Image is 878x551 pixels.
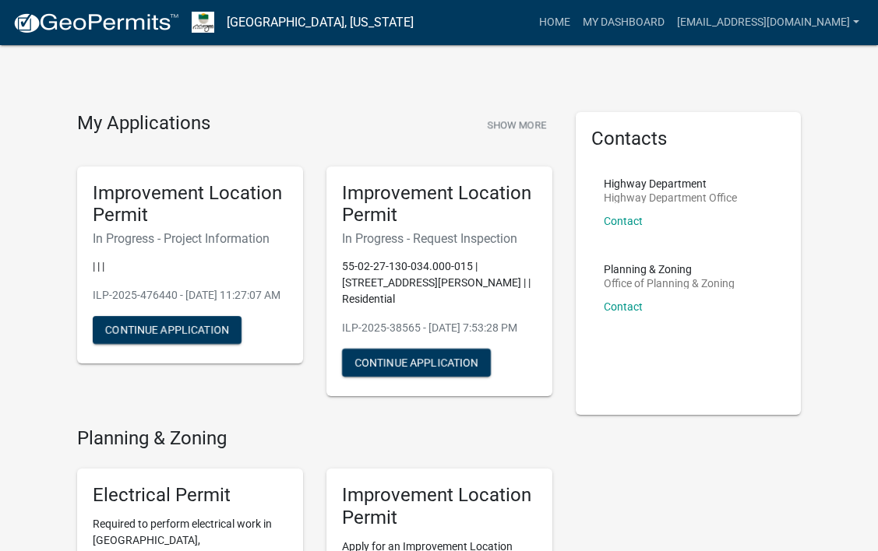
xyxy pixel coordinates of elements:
h5: Contacts [591,128,786,150]
p: ILP-2025-476440 - [DATE] 11:27:07 AM [93,287,287,304]
h5: Improvement Location Permit [93,182,287,227]
p: Planning & Zoning [604,264,735,275]
p: Highway Department Office [604,192,737,203]
h4: Planning & Zoning [77,427,552,450]
h4: My Applications [77,112,210,135]
img: Morgan County, Indiana [192,12,214,33]
button: Continue Application [93,316,242,344]
h5: Improvement Location Permit [342,484,537,529]
h5: Electrical Permit [93,484,287,507]
p: Highway Department [604,178,737,189]
h6: In Progress - Project Information [93,231,287,246]
p: Office of Planning & Zoning [604,278,735,289]
p: | | | [93,258,287,275]
a: Contact [604,215,643,227]
a: Home [533,8,577,37]
h5: Improvement Location Permit [342,182,537,227]
a: [GEOGRAPHIC_DATA], [US_STATE] [227,9,414,36]
a: [EMAIL_ADDRESS][DOMAIN_NAME] [671,8,866,37]
p: 55-02-27-130-034.000-015 | [STREET_ADDRESS][PERSON_NAME] | | Residential [342,258,537,307]
h6: In Progress - Request Inspection [342,231,537,246]
a: My Dashboard [577,8,671,37]
p: ILP-2025-38565 - [DATE] 7:53:28 PM [342,320,537,336]
button: Show More [481,112,552,138]
button: Continue Application [342,349,491,377]
a: Contact [604,300,643,313]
